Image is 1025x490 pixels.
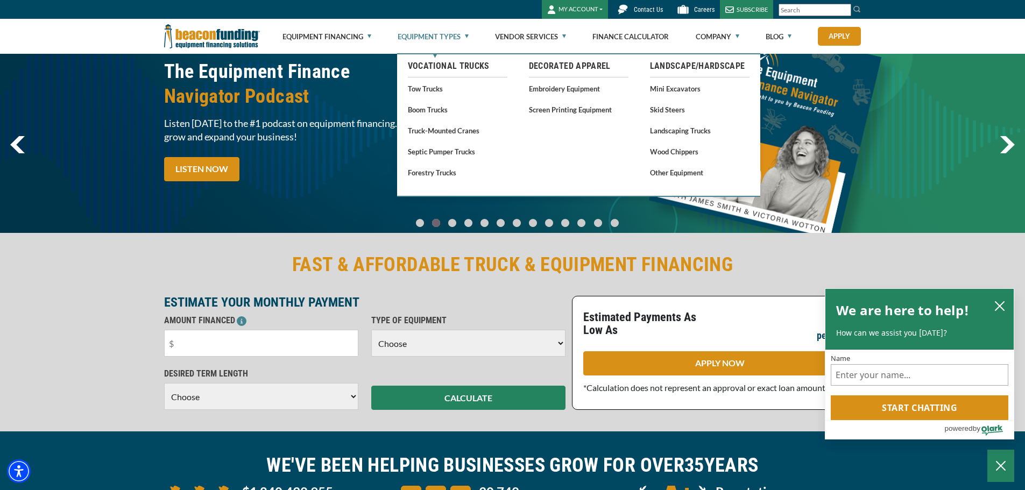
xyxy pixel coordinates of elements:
button: CALCULATE [371,386,565,410]
a: previous [10,136,25,153]
a: Go To Slide 8 [542,218,555,228]
a: Landscaping Trucks [650,124,750,137]
button: Start chatting [831,395,1008,420]
p: How can we assist you [DATE]? [836,328,1003,338]
input: Name [831,364,1008,386]
a: Other Equipment [650,166,750,179]
a: Go To Slide 12 [608,218,621,228]
span: *Calculation does not represent an approval or exact loan amount. [583,382,827,393]
button: close chatbox [991,298,1008,313]
a: Forestry Trucks [408,166,507,179]
a: Go To Slide 10 [575,218,588,228]
a: Go To Slide 11 [591,218,605,228]
a: Vendor Services [495,19,566,54]
a: Boom Trucks [408,103,507,116]
a: Go To Slide 4 [478,218,491,228]
span: by [973,422,980,435]
p: per month [817,329,857,342]
a: Truck-Mounted Cranes [408,124,507,137]
img: Right Navigator [1000,136,1015,153]
a: Septic Pumper Trucks [408,145,507,158]
a: Tow Trucks [408,82,507,95]
a: Embroidery Equipment [529,82,628,95]
a: Go To Slide 0 [413,218,426,228]
a: Blog [766,19,791,54]
span: 35 [684,454,704,477]
a: Powered by Olark [944,421,1014,439]
span: Listen [DATE] to the #1 podcast on equipment financing. Gain insight on how to grow and expand yo... [164,117,506,144]
a: LISTEN NOW [164,157,239,181]
a: Mini Excavators [650,82,750,95]
a: APPLY NOW [583,351,857,375]
a: Go To Slide 6 [510,218,523,228]
h2: FAST & AFFORDABLE TRUCK & EQUIPMENT FINANCING [164,252,861,277]
h2: WE'VE BEEN HELPING BUSINESSES GROW FOR OVER YEARS [164,453,861,478]
a: Skid Steers [650,103,750,116]
a: Go To Slide 1 [429,218,442,228]
a: Go To Slide 2 [446,218,458,228]
img: Search [853,5,861,13]
a: Clear search text [840,6,849,15]
img: Beacon Funding Corporation logo [164,19,260,54]
a: Vocational Trucks [408,60,507,73]
div: olark chatbox [825,288,1014,440]
p: Estimated Payments As Low As [583,311,713,337]
a: Landscape/Hardscape [650,60,750,73]
a: next [1000,136,1015,153]
a: Go To Slide 5 [494,218,507,228]
a: Go To Slide 7 [526,218,539,228]
span: Navigator Podcast [164,84,506,109]
input: $ [164,330,358,357]
h2: The Equipment Finance [164,59,506,109]
img: Left Navigator [10,136,25,153]
h2: We are here to help! [836,300,969,321]
a: Equipment Types [398,19,469,54]
button: Close Chatbox [987,450,1014,482]
label: Name [831,355,1008,362]
a: Finance Calculator [592,19,669,54]
span: Careers [694,6,715,13]
a: Decorated Apparel [529,60,628,73]
a: Go To Slide 9 [559,218,571,228]
a: Screen Printing Equipment [529,103,628,116]
p: ESTIMATE YOUR MONTHLY PAYMENT [164,296,565,309]
div: Accessibility Menu [7,459,31,483]
a: Company [696,19,739,54]
input: Search [779,4,851,16]
p: AMOUNT FINANCED [164,314,358,327]
a: Wood Chippers [650,145,750,158]
a: Equipment Financing [282,19,371,54]
p: TYPE OF EQUIPMENT [371,314,565,327]
a: Apply [818,27,861,46]
span: powered [944,422,972,435]
span: Contact Us [634,6,663,13]
p: DESIRED TERM LENGTH [164,367,358,380]
a: Go To Slide 3 [462,218,475,228]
